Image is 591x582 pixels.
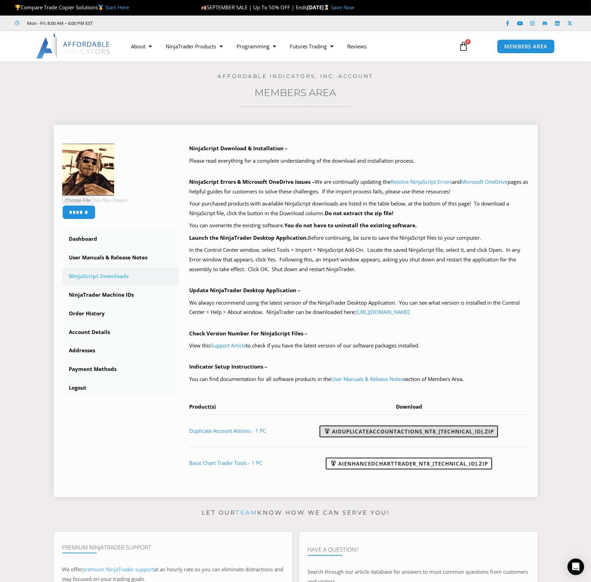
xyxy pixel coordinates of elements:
[307,4,331,11] strong: [DATE]
[189,234,308,241] b: Launch the NinjaTrader Desktop Application.
[98,5,103,10] img: 🥇
[15,5,20,10] img: 🏆
[189,199,529,218] p: Your purchased products with available NinjaScript downloads are listed in the table below, at th...
[62,249,179,267] a: User Manuals & Release Notes
[396,403,422,410] span: Download
[236,509,257,516] a: team
[218,73,373,79] a: Affordable Indicators, Inc. Account
[201,5,206,10] img: 🍂
[230,38,283,54] a: Programming
[62,144,114,195] img: 5a2d82b564d6f5e9e440238bf2a487bd4ab6b653618d121abe5241087c289fef
[255,87,336,98] a: Members Area
[62,342,179,360] a: Addresses
[36,34,111,59] img: LogoAI | Affordable Indicators – NinjaTrader
[504,44,547,49] span: MEMBERS AREA
[26,19,93,27] span: Mon - Fri: 8:00 AM – 6:00 PM EST
[62,566,83,573] span: We offer
[189,245,529,274] p: In the Control Center window, select Tools > Import > NinjaScript Add-On. Locate the saved NinjaS...
[62,305,179,323] a: Order History
[189,363,267,370] b: Indicator Setup Instructions –
[54,507,538,518] p: Let our know how we can serve you!
[320,426,498,437] a: AIDuplicateAccountActions_NT8_[TECHNICAL_ID].zip
[159,38,230,54] a: NinjaTrader Products
[62,230,179,397] nav: Account pages
[62,286,179,304] a: NinjaTrader Machine IDs
[284,222,417,229] b: You do not have to uninstall the existing software.
[189,341,529,351] p: View this to check if you have the latest version of our software packages installed.
[189,233,529,243] p: Before continuing, be sure to save the NinjaScript files to your computer.
[105,4,129,11] a: Start Here
[324,5,329,10] img: ⌛
[341,38,374,54] a: Reviews
[189,221,529,230] p: You can overwrite the existing software.
[448,36,479,56] a: 0
[283,38,341,54] a: Futures Trading
[461,178,508,185] a: Microsoft OneDrive
[189,374,529,384] p: You can find documentation for all software products in the section of Members Area.
[189,178,315,185] b: NinjaScript Errors & Microsoft OneDrive Issues –
[390,178,452,185] a: Resolve NinjaScript Errors
[326,458,492,469] a: AIEnhancedChartTrader_NT8_[TECHNICAL_ID].zip
[308,546,529,553] h4: Have A Question?
[103,20,206,27] iframe: Customer reviews powered by Trustpilot
[211,342,246,349] a: Support Article
[189,427,266,434] a: Duplicate Account Actions - 1 PC
[331,4,354,11] a: Save Now
[62,323,179,341] a: Account Details
[189,403,216,410] span: Product(s)
[189,287,301,294] b: Update NinjaTrader Desktop Application –
[62,230,179,248] a: Dashboard
[356,308,410,315] a: [URL][DOMAIN_NAME]
[497,39,555,54] a: MEMBERS AREA
[62,379,179,397] a: Logout
[62,267,179,285] a: NinjaScript Downloads
[189,459,262,466] a: Basic Chart Trader Tools - 1 PC
[465,39,471,45] span: 0
[331,375,403,382] a: User Manuals & Release Notes
[83,566,154,573] a: premium NinjaTrader support
[189,177,529,197] p: We are continually updating the and pages as helpful guides for customers to solve these challeng...
[62,544,284,551] h4: Premium NinjaTrader Support
[189,145,288,152] b: NinjaScript Download & Installation –
[325,210,393,217] b: Do not extract the zip file!
[189,298,529,317] p: We always recommend using the latest version of the NinjaTrader Desktop Application. You can see ...
[189,156,529,166] p: Please read everything for a complete understanding of the download and installation process.
[124,38,451,54] nav: Menu
[201,4,307,11] span: SEPTEMBER SALE | Up To 50% OFF | Ends
[15,4,129,11] span: Compare Trade Copier Solutions
[62,360,179,378] a: Payment Methods
[189,330,307,337] b: Check Version Number For NinjaScript Files –
[124,38,159,54] a: About
[567,559,584,575] div: Open Intercom Messenger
